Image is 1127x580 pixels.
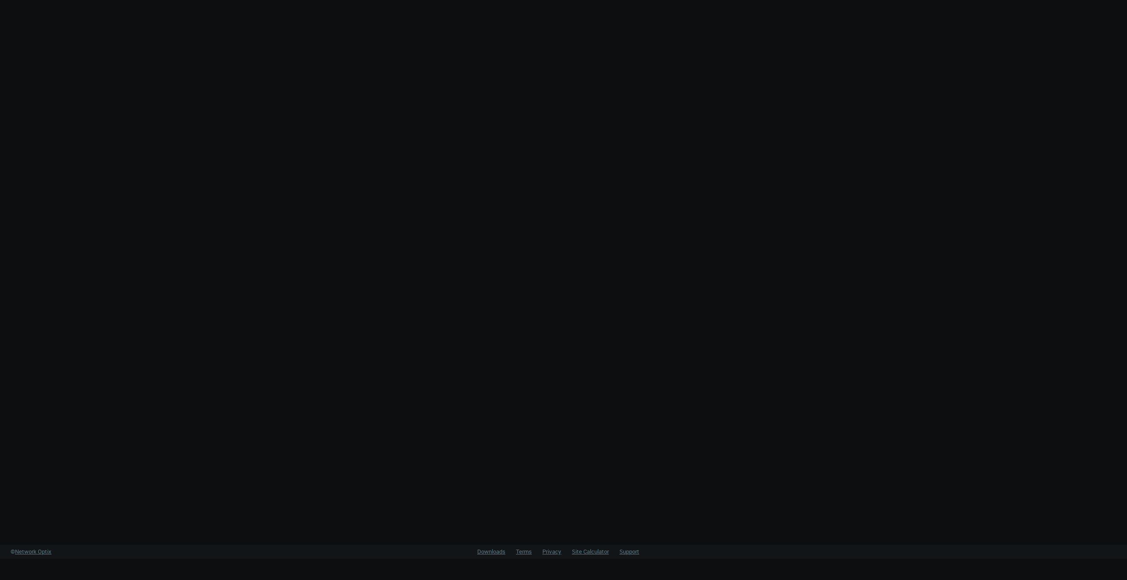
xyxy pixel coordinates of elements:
[15,547,52,555] span: Network Optix
[542,547,561,555] a: Privacy
[572,547,609,555] a: Site Calculator
[11,547,52,556] a: ©Network Optix
[477,547,505,555] a: Downloads
[516,547,532,555] a: Terms
[619,547,639,555] a: Support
